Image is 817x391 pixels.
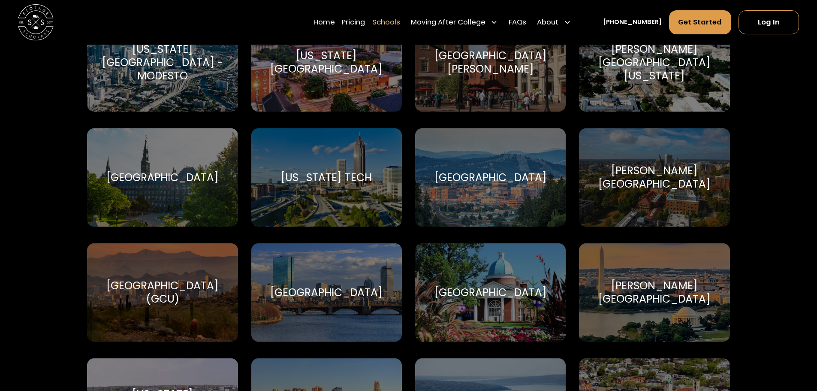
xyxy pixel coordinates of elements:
div: [PERSON_NAME][GEOGRAPHIC_DATA][US_STATE] [590,42,719,83]
div: [PERSON_NAME][GEOGRAPHIC_DATA] [590,279,719,306]
a: Get Started [669,10,732,34]
div: About [537,17,558,28]
div: [GEOGRAPHIC_DATA] (GCU) [98,279,227,306]
a: Go to selected school [87,13,238,112]
a: Home [314,10,335,35]
div: [US_STATE][GEOGRAPHIC_DATA] [262,49,391,76]
img: Storage Scholars main logo [18,4,54,40]
div: Moving After College [407,10,502,35]
a: Go to selected school [415,13,566,112]
a: Schools [372,10,400,35]
div: [US_STATE][GEOGRAPHIC_DATA] - Modesto [98,42,227,83]
div: [PERSON_NAME][GEOGRAPHIC_DATA] [590,164,719,191]
a: Go to selected school [579,243,730,342]
a: [PHONE_NUMBER] [603,18,662,27]
a: Go to selected school [251,13,402,112]
a: Go to selected school [579,128,730,227]
a: FAQs [509,10,526,35]
div: [US_STATE] Tech [281,171,372,184]
a: Go to selected school [415,128,566,227]
a: Go to selected school [251,243,402,342]
a: Pricing [342,10,365,35]
a: Go to selected school [579,13,730,112]
a: home [18,4,54,40]
a: Go to selected school [415,243,566,342]
div: About [534,10,575,35]
a: Go to selected school [87,243,238,342]
div: [GEOGRAPHIC_DATA] [434,286,547,299]
a: Go to selected school [87,128,238,227]
div: [GEOGRAPHIC_DATA] [106,171,219,184]
a: Go to selected school [251,128,402,227]
div: [GEOGRAPHIC_DATA] [434,171,547,184]
div: [GEOGRAPHIC_DATA][PERSON_NAME] [426,49,555,76]
div: [GEOGRAPHIC_DATA] [270,286,383,299]
a: Log In [739,10,799,34]
div: Moving After College [411,17,485,28]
